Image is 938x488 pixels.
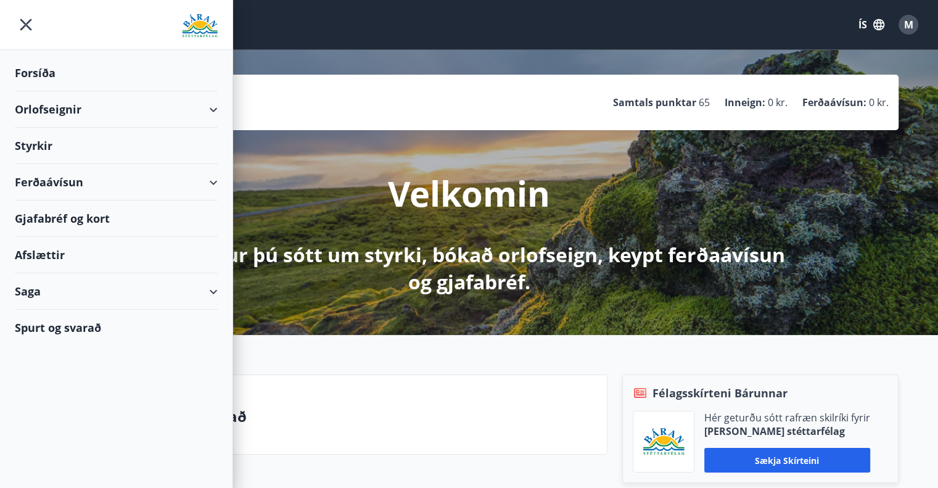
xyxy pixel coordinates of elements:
[15,91,218,128] div: Orlofseignir
[388,170,550,217] p: Velkomin
[643,428,685,457] img: Bz2lGXKH3FXEIQKvoQ8VL0Fr0uCiWgfgA3I6fSs8.png
[704,424,870,438] p: [PERSON_NAME] stéttarfélag
[725,96,765,109] p: Inneign :
[15,310,218,345] div: Spurt og svarað
[15,55,218,91] div: Forsíða
[904,18,913,31] span: M
[15,164,218,201] div: Ferðaávísun
[652,385,788,401] span: Félagsskírteni Bárunnar
[768,96,788,109] span: 0 kr.
[144,241,795,296] p: Hér getur þú sótt um styrki, bókað orlofseign, keypt ferðaávísun og gjafabréf.
[704,448,870,473] button: Sækja skírteini
[894,10,923,39] button: M
[802,96,866,109] p: Ferðaávísun :
[182,14,218,38] img: union_logo
[15,201,218,237] div: Gjafabréf og kort
[15,128,218,164] div: Styrkir
[613,96,696,109] p: Samtals punktar
[869,96,889,109] span: 0 kr.
[704,411,870,424] p: Hér geturðu sótt rafræn skilríki fyrir
[852,14,891,36] button: ÍS
[699,96,710,109] span: 65
[15,273,218,310] div: Saga
[15,237,218,273] div: Afslættir
[15,14,37,36] button: menu
[131,406,597,427] p: Spurt og svarað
